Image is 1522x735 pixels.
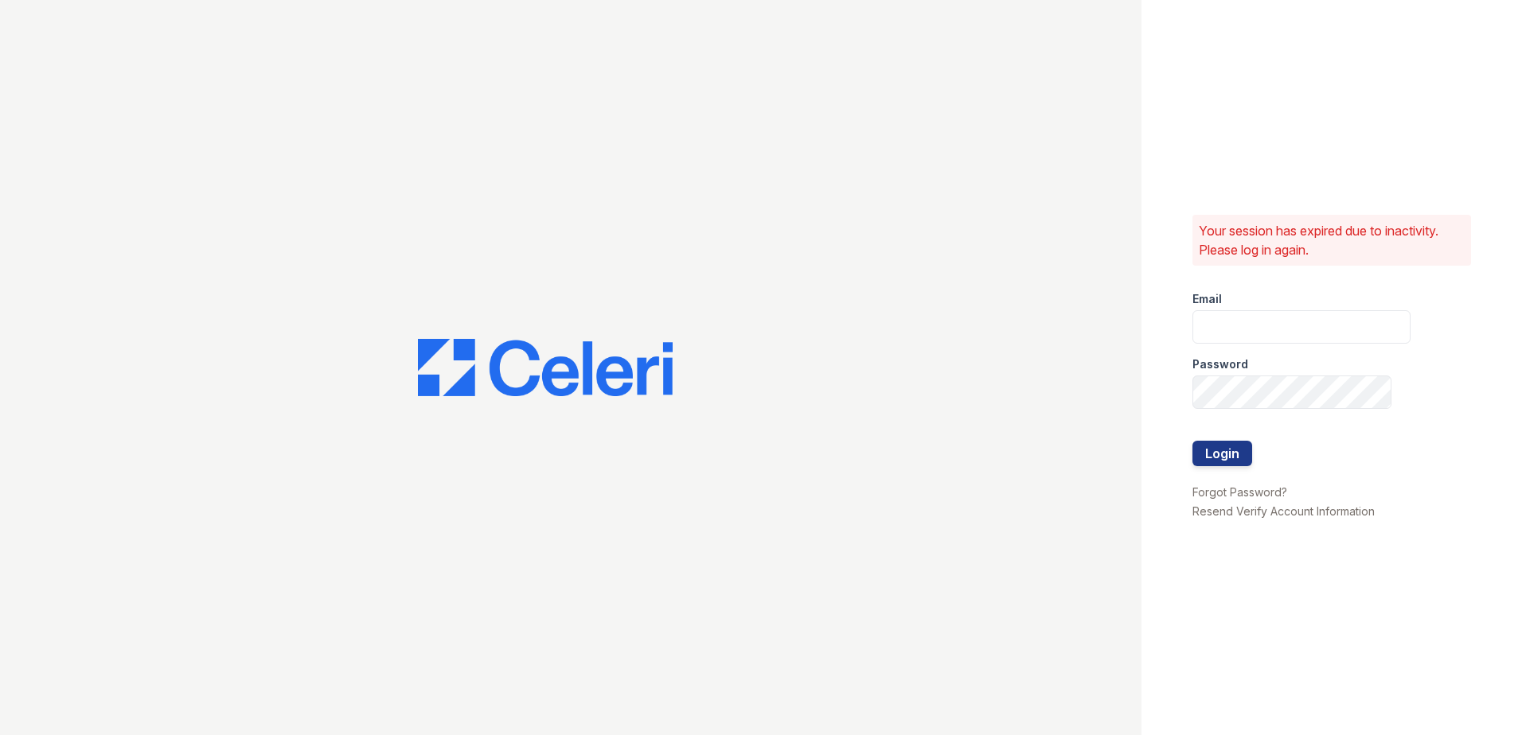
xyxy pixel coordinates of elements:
[1192,356,1248,372] label: Password
[1199,221,1465,259] p: Your session has expired due to inactivity. Please log in again.
[1192,485,1287,499] a: Forgot Password?
[418,339,673,396] img: CE_Logo_Blue-a8612792a0a2168367f1c8372b55b34899dd931a85d93a1a3d3e32e68fde9ad4.png
[1192,504,1375,518] a: Resend Verify Account Information
[1192,291,1222,307] label: Email
[1192,441,1252,466] button: Login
